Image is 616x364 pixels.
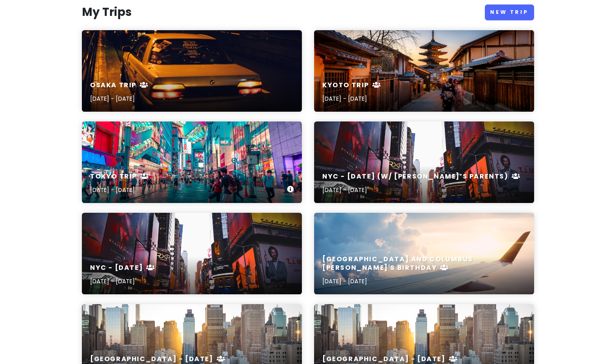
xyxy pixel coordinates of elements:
[90,172,149,181] h6: Tokyo Trip
[322,255,526,272] h6: [GEOGRAPHIC_DATA] and Columbus [PERSON_NAME]'s Birthday
[82,213,302,294] a: Time Square, New York during daytimeNYC - [DATE][DATE] - [DATE]
[90,185,149,194] p: [DATE] - [DATE]
[314,213,534,294] a: aerial photography of airliner[GEOGRAPHIC_DATA] and Columbus [PERSON_NAME]'s Birthday[DATE] - [DATE]
[90,94,149,103] p: [DATE] - [DATE]
[322,172,520,181] h6: NYC - [DATE] (w/ [PERSON_NAME]’s Parents)
[314,121,534,203] a: Time Square, New York during daytimeNYC - [DATE] (w/ [PERSON_NAME]’s Parents)[DATE] - [DATE]
[90,264,155,272] h6: NYC - [DATE]
[322,355,458,364] h6: [GEOGRAPHIC_DATA] - [DATE]
[90,277,155,286] p: [DATE] - [DATE]
[82,30,302,112] a: white sedanOsaka Trip[DATE] - [DATE]
[82,121,302,203] a: people walking on road near well-lit buildingsTokyo Trip[DATE] - [DATE]
[322,277,526,286] p: [DATE] - [DATE]
[90,355,225,364] h6: [GEOGRAPHIC_DATA] - [DATE]
[90,81,149,90] h6: Osaka Trip
[82,5,132,20] h3: My Trips
[322,185,520,194] p: [DATE] - [DATE]
[322,94,381,103] p: [DATE] - [DATE]
[314,30,534,112] a: two women in purple and pink kimono standing on streetKyoto Trip[DATE] - [DATE]
[485,4,534,20] a: New Trip
[322,81,381,90] h6: Kyoto Trip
